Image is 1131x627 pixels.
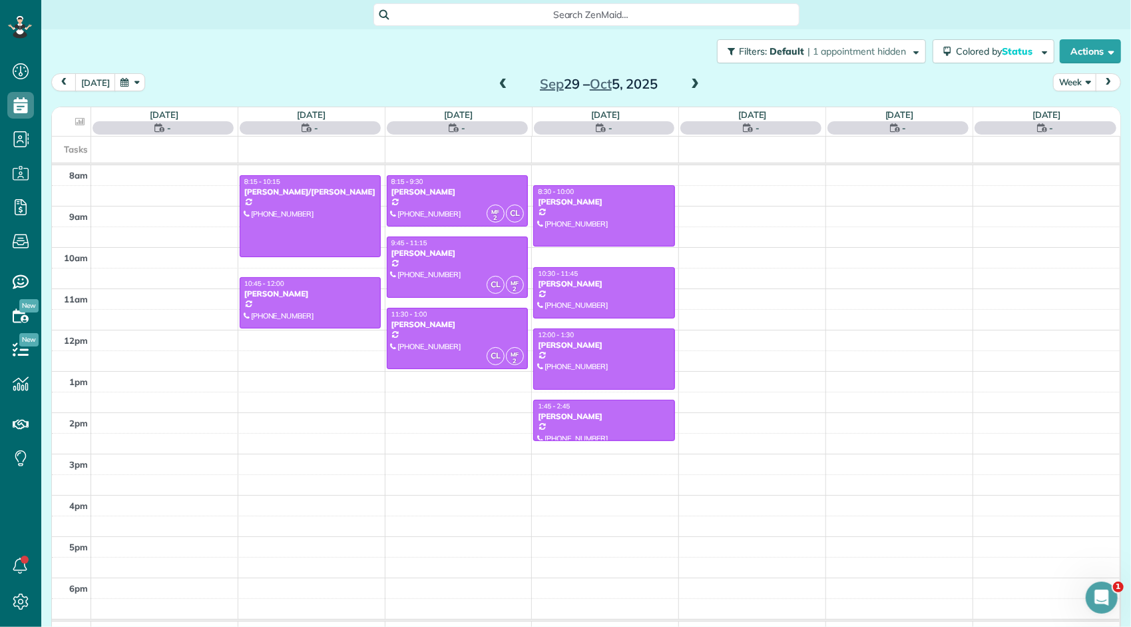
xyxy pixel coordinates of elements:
small: 2 [507,355,523,368]
span: - [461,121,465,135]
span: New [19,299,39,313]
a: Filters: Default | 1 appointment hidden [710,39,926,63]
span: 1pm [69,376,88,387]
span: 3pm [69,459,88,470]
span: - [314,121,318,135]
span: 9:45 - 11:15 [391,239,427,247]
span: 2pm [69,418,88,428]
div: [PERSON_NAME] [537,412,670,421]
span: CL [487,347,505,365]
span: 6pm [69,583,88,594]
div: [PERSON_NAME] [391,249,524,258]
div: [PERSON_NAME] [391,320,524,329]
span: Sep [540,75,564,92]
span: Home [29,449,59,458]
span: - [608,121,612,135]
button: Week [1053,73,1097,91]
p: Hi Amira 👋 [27,95,240,117]
div: Ask a question [27,168,223,182]
span: Status [1002,45,1034,57]
span: 8:15 - 9:30 [391,177,423,186]
span: 9am [69,211,88,222]
div: [PERSON_NAME]/[PERSON_NAME] [244,187,377,197]
span: 8am [69,170,88,181]
span: MF [511,279,519,287]
a: [DATE] [444,109,473,120]
span: MF [511,350,519,358]
span: 5pm [69,542,88,552]
p: How can we help? [27,117,240,140]
button: Filters: Default | 1 appointment hidden [717,39,926,63]
a: [DATE] [1032,109,1061,120]
div: [PERSON_NAME] [537,340,670,350]
span: 10:30 - 11:45 [538,269,578,278]
span: 8:15 - 10:15 [244,177,280,186]
button: Search for help [19,220,247,247]
span: | 1 appointment hidden [807,45,906,57]
span: Search for help [27,227,108,241]
div: Close [229,21,253,45]
span: 10am [64,253,88,263]
div: Ask a questionAI Agent and team can help [13,157,253,207]
button: prev [51,73,77,91]
span: 11:30 - 1:00 [391,310,427,318]
img: Profile image for Brent [156,21,182,48]
span: 1 [1113,582,1124,592]
button: Help [178,416,266,469]
h2: 29 – 5, 2025 [516,77,682,91]
span: 11am [64,294,88,305]
div: How to Run Payroll in ZenMaid [19,277,247,301]
span: 4pm [69,500,88,511]
div: [PERSON_NAME] [244,289,377,299]
div: Account Settings [19,252,247,277]
span: 12:00 - 1:30 [538,330,574,339]
div: Inactivating and Reactivating Staff [19,301,247,326]
div: Get Started with ZenMaid - The Basics [19,326,247,350]
span: Colored by [956,45,1037,57]
span: Tasks [64,144,88,155]
span: 8:30 - 10:00 [538,187,574,196]
button: [DATE] [75,73,116,91]
div: AI Agent and team can help [27,182,223,196]
a: [DATE] [885,109,914,120]
span: Filters: [739,45,767,57]
small: 2 [507,283,523,296]
button: Colored byStatus [933,39,1054,63]
span: MF [491,208,499,215]
span: Default [770,45,805,57]
img: Profile image for Amar [130,21,157,48]
span: 1:45 - 2:45 [538,402,570,410]
button: Actions [1060,39,1121,63]
span: 10:45 - 12:00 [244,279,284,288]
span: CL [506,205,524,223]
a: [DATE] [150,109,179,120]
div: Account Settings [27,257,223,271]
div: How to Run Payroll in ZenMaid [27,282,223,296]
span: Oct [590,75,612,92]
span: - [1050,121,1054,135]
div: Get Started with ZenMaid - The Basics [27,331,223,345]
span: Messages [111,449,156,458]
a: [DATE] [738,109,767,120]
img: logo [27,25,48,47]
span: New [19,333,39,346]
div: [PERSON_NAME] [537,279,670,289]
a: [DATE] [297,109,326,120]
div: [PERSON_NAME] [537,197,670,207]
span: 12pm [64,335,88,346]
iframe: Intercom live chat [1086,582,1118,614]
span: - [903,121,907,135]
span: Help [211,449,232,458]
button: Messages [89,416,177,469]
small: 2 [487,212,504,225]
span: - [756,121,760,135]
button: next [1096,73,1121,91]
a: [DATE] [591,109,620,120]
span: - [167,121,171,135]
span: CL [487,276,505,294]
div: [PERSON_NAME] [391,187,524,197]
div: Inactivating and Reactivating Staff [27,307,223,320]
img: Profile image for Edgar [181,21,208,48]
